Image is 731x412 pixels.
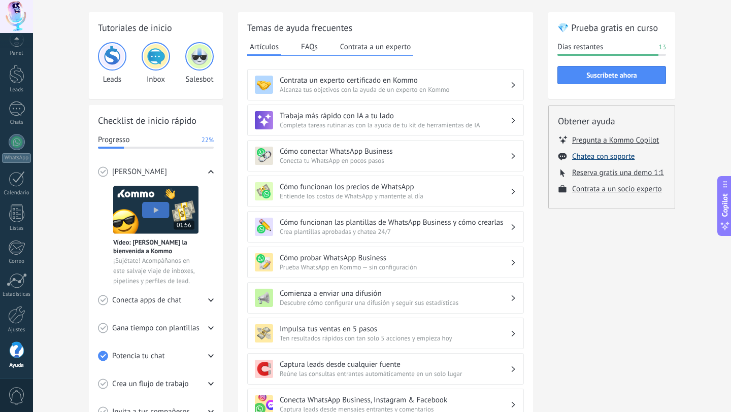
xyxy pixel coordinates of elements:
div: Panel [2,50,31,57]
h3: Conecta WhatsApp Business, Instagram & Facebook [280,395,510,405]
span: Entiende los costos de WhatsApp y mantente al día [280,192,510,200]
span: [PERSON_NAME] [112,167,167,177]
div: Listas [2,225,31,232]
span: Progresso [98,135,129,145]
h2: 💎 Prueba gratis en curso [557,21,666,34]
h3: Contrata un experto certificado en Kommo [280,76,510,85]
span: Reúne las consultas entrantes automáticamente en un solo lugar [280,369,510,378]
span: Días restantes [557,42,603,52]
h3: Comienza a enviar una difusión [280,289,510,298]
span: Descubre cómo configurar una difusión y seguir sus estadísticas [280,298,510,307]
span: Potencia tu chat [112,351,165,361]
div: Estadísticas [2,291,31,298]
span: Completa tareas rutinarias con la ayuda de tu kit de herramientas de IA [280,121,510,129]
button: Artículos [247,39,281,56]
div: Leads [98,42,126,84]
span: Ten resultados rápidos con tan solo 5 acciones y empieza hoy [280,334,510,342]
button: FAQs [298,39,320,54]
span: 13 [659,42,666,52]
span: Prueba WhatsApp en Kommo — sin configuración [280,263,510,271]
h2: Checklist de inicio rápido [98,114,214,127]
h3: Cómo funcionan las plantillas de WhatsApp Business y cómo crearlas [280,218,510,227]
div: Salesbot [185,42,214,84]
h3: Cómo conectar WhatsApp Business [280,147,510,156]
h3: Cómo probar WhatsApp Business [280,253,510,263]
h3: Cómo funcionan los precios de WhatsApp [280,182,510,192]
button: Suscríbete ahora [557,66,666,84]
h2: Temas de ayuda frecuentes [247,21,524,34]
span: 22% [202,135,214,145]
span: Crea un flujo de trabajo [112,379,189,389]
h2: Obtener ayuda [558,115,666,127]
span: Conecta apps de chat [112,295,181,305]
div: Calendario [2,190,31,196]
span: Alcanza tus objetivos con la ayuda de un experto en Kommo [280,85,510,94]
h3: Captura leads desde cualquier fuente [280,360,510,369]
button: Reserva gratis una demo 1:1 [572,168,664,178]
div: Correo [2,258,31,265]
button: Pregunta a Kommo Copilot [572,135,659,145]
div: Ayuda [2,362,31,369]
h3: Impulsa tus ventas en 5 pasos [280,324,510,334]
span: Suscríbete ahora [586,72,637,79]
span: Conecta tu WhatsApp en pocos pasos [280,156,510,165]
button: Contrata a un socio experto [572,184,662,194]
span: Vídeo: [PERSON_NAME] la bienvenida a Kommo [113,238,198,255]
h3: Trabaja más rápido con IA a tu lado [280,111,510,121]
div: Chats [2,119,31,126]
h2: Tutoriales de inicio [98,21,214,34]
div: WhatsApp [2,153,31,163]
button: Contrata a un experto [338,39,413,54]
span: Gana tiempo con plantillas [112,323,200,333]
div: Inbox [142,42,170,84]
img: Meet video [113,186,198,234]
div: Ajustes [2,327,31,333]
span: Copilot [720,194,730,217]
span: ¡Sujétate! Acompáñanos en este salvaje viaje de inboxes, pipelines y perfiles de lead. [113,256,198,286]
span: Crea plantillas aprobadas y chatea 24/7 [280,227,510,236]
div: Leads [2,87,31,93]
button: Chatea con soporte [572,152,635,161]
